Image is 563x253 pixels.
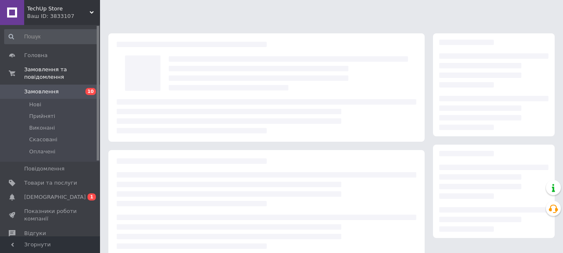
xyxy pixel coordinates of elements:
[24,193,86,201] span: [DEMOGRAPHIC_DATA]
[29,124,55,132] span: Виконані
[88,193,96,200] span: 1
[24,52,48,59] span: Головна
[24,165,65,173] span: Повідомлення
[24,179,77,187] span: Товари та послуги
[24,88,59,95] span: Замовлення
[4,29,98,44] input: Пошук
[29,113,55,120] span: Прийняті
[24,208,77,223] span: Показники роботи компанії
[27,5,90,13] span: TechUp Store
[24,66,100,81] span: Замовлення та повідомлення
[29,101,41,108] span: Нові
[29,136,58,143] span: Скасовані
[85,88,96,95] span: 10
[29,148,55,155] span: Оплачені
[24,230,46,237] span: Відгуки
[27,13,100,20] div: Ваш ID: 3833107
